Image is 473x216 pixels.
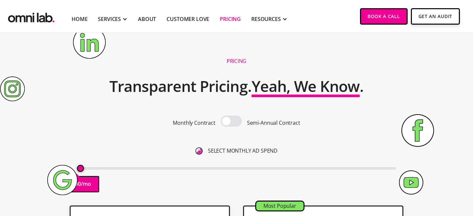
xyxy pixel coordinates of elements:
[81,180,91,188] p: /mo
[411,8,460,25] a: Get An Audit
[195,147,203,155] img: 6410812402e99d19b372aa32_omni-nav-info.svg
[440,184,473,216] iframe: Chat Widget
[251,15,281,23] div: RESOURCES
[7,8,56,24] img: Omni Lab: B2B SaaS Demand Generation Agency
[109,73,364,99] h2: Transparent Pricing. .
[247,119,300,127] p: Semi-Annual Contract
[256,202,304,210] div: Most Popular
[7,8,56,24] a: home
[252,76,360,96] span: Yeah, We Know
[220,15,241,23] a: Pricing
[360,8,408,25] a: Book a Call
[138,15,156,23] a: About
[227,58,246,65] h1: Pricing
[72,15,87,23] a: Home
[208,146,278,155] p: SELECT MONTHLY AD SPEND
[173,119,215,127] p: Monthly Contract
[167,15,209,23] a: Customer Love
[98,15,121,23] div: SERVICES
